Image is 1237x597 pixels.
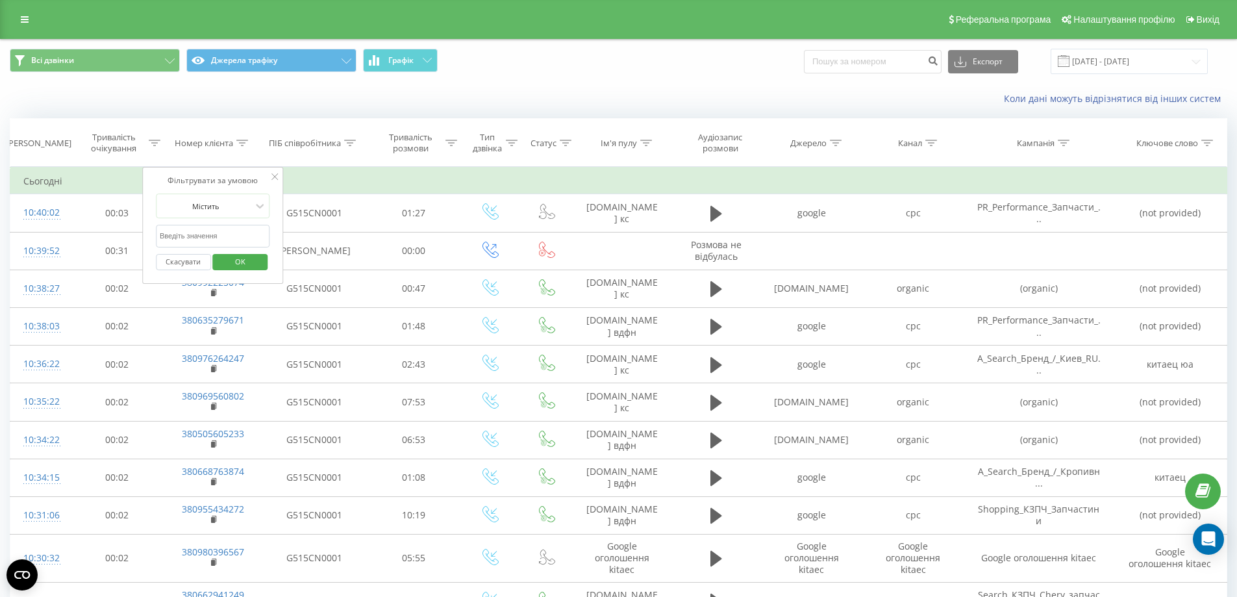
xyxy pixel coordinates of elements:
td: Сьогодні [10,168,1227,194]
td: 01:27 [367,194,461,232]
div: 10:38:03 [23,314,57,339]
div: Кампанія [1017,138,1055,149]
a: 380955434272 [182,503,244,515]
span: Всі дзвінки [31,55,74,66]
td: cpc [862,194,964,232]
button: Скасувати [156,254,211,270]
td: 00:02 [70,459,164,496]
span: Налаштування профілю [1073,14,1175,25]
button: Графік [363,49,438,72]
td: 00:03 [70,194,164,232]
td: 00:02 [70,496,164,534]
span: A_Search_Бренд_/_Киев_RU... [977,352,1101,376]
a: 380980396567 [182,546,244,558]
td: [DOMAIN_NAME] вдфн [573,459,671,496]
td: G515CN0001 [262,421,367,459]
div: 10:36:22 [23,351,57,377]
td: 00:02 [70,346,164,383]
td: [DOMAIN_NAME] кс [573,346,671,383]
td: cpc [862,346,964,383]
td: [DOMAIN_NAME] вдфн [573,496,671,534]
td: G515CN0001 [262,459,367,496]
div: 10:38:27 [23,276,57,301]
span: PR_Performance_Запчасти_... [977,314,1101,338]
td: Google оголошення kitaec [761,535,862,583]
td: Google оголошення kitaec [964,535,1114,583]
td: [DOMAIN_NAME] вдфн [573,421,671,459]
td: G515CN0001 [262,307,367,345]
td: 06:53 [367,421,461,459]
div: 10:39:52 [23,238,57,264]
td: (not provided) [1114,270,1227,307]
a: Коли дані можуть відрізнятися вiд інших систем [1004,92,1227,105]
td: (not provided) [1114,421,1227,459]
button: OK [213,254,268,270]
td: G515CN0001 [262,383,367,421]
td: (not provided) [1114,307,1227,345]
span: Реферальна програма [956,14,1051,25]
a: 380976264247 [182,352,244,364]
td: google [761,307,862,345]
td: google [761,346,862,383]
td: organic [862,421,964,459]
td: [DOMAIN_NAME] кс [573,270,671,307]
td: cpc [862,496,964,534]
td: 00:02 [70,421,164,459]
td: G515CN0001 [262,194,367,232]
td: 01:48 [367,307,461,345]
td: (organic) [964,270,1114,307]
button: Джерела трафіку [186,49,356,72]
div: Аудіозапис розмови [682,132,758,154]
td: (organic) [964,383,1114,421]
div: 10:35:22 [23,389,57,414]
td: G515CN0001 [262,270,367,307]
td: китаец [1114,459,1227,496]
td: 10:19 [367,496,461,534]
div: Тип дзвінка [472,132,503,154]
td: китаец юа [1114,346,1227,383]
button: Open CMP widget [6,559,38,591]
div: Канал [898,138,922,149]
td: Google оголошення kitaec [1114,535,1227,583]
div: 10:31:06 [23,503,57,528]
a: 380969560802 [182,390,244,402]
td: [DOMAIN_NAME] [761,270,862,307]
td: 00:02 [70,270,164,307]
td: [DOMAIN_NAME] кс [573,383,671,421]
span: PR_Performance_Запчасти_... [977,201,1101,225]
div: 10:40:02 [23,200,57,225]
td: [DOMAIN_NAME] кс [573,194,671,232]
span: Вихід [1197,14,1219,25]
div: 10:34:15 [23,465,57,490]
td: Shopping_КЗПЧ_Запчастини [964,496,1114,534]
span: OK [222,251,258,272]
td: Google оголошення kitaec [573,535,671,583]
td: (not provided) [1114,496,1227,534]
div: Фільтрувати за умовою [156,174,270,187]
div: Ім'я пулу [601,138,637,149]
td: 07:53 [367,383,461,421]
div: ПІБ співробітника [269,138,341,149]
td: [DOMAIN_NAME] [761,383,862,421]
td: 00:02 [70,383,164,421]
a: 380635279671 [182,314,244,326]
td: google [761,194,862,232]
div: Тривалість розмови [379,132,443,154]
div: Номер клієнта [175,138,233,149]
div: Ключове слово [1136,138,1198,149]
span: A_Search_Бренд_/_Кропивн... [978,465,1100,489]
td: 00:02 [70,307,164,345]
td: 02:43 [367,346,461,383]
input: Пошук за номером [804,50,942,73]
div: Статус [531,138,556,149]
td: 05:55 [367,535,461,583]
td: google [761,496,862,534]
td: G515CN0001 [262,535,367,583]
td: 00:47 [367,270,461,307]
span: Графік [388,56,414,65]
td: [DOMAIN_NAME] [761,421,862,459]
a: 380668763874 [182,465,244,477]
td: cpc [862,307,964,345]
td: (not provided) [1114,194,1227,232]
div: Джерело [790,138,827,149]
